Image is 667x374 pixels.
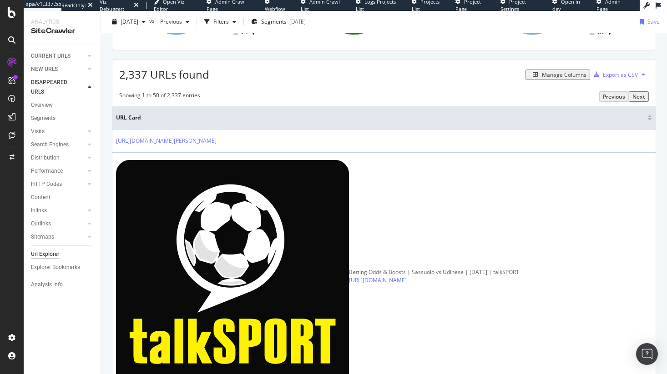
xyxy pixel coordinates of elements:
div: Export as CSV [603,71,638,79]
a: [URL][DOMAIN_NAME][PERSON_NAME] [116,137,217,145]
div: Inlinks [31,206,47,215]
div: HTTP Codes [31,180,62,189]
a: Search Engines [31,140,85,150]
div: Betting Odds & Boosts | Sassuolo vs Udinese | [DATE] | talkSPORT [349,268,519,276]
div: Distribution [31,153,60,163]
div: Overview [31,100,53,110]
div: Sitemaps [31,232,54,242]
div: Segments [31,114,56,123]
button: Previous [599,91,629,102]
div: [DATE] [289,18,306,25]
div: Analytics [31,18,93,26]
div: Next [632,93,645,100]
text: 1/2 [597,29,605,35]
a: Outlinks [31,219,85,229]
div: Filters [213,18,229,25]
div: Open Intercom Messenger [636,343,658,365]
span: Webflow [265,5,285,12]
span: Segments [261,18,287,25]
div: DISAPPEARED URLS [31,78,77,97]
a: [URL][DOMAIN_NAME] [349,276,407,284]
button: Save [636,15,660,29]
a: Inlinks [31,206,85,215]
button: Manage Columns [526,70,590,80]
div: Url Explorer [31,249,59,259]
div: CURRENT URLS [31,51,71,61]
a: HTTP Codes [31,180,85,189]
div: Analysis Info [31,280,63,289]
a: NEW URLS [31,65,85,74]
div: Previous [603,93,625,100]
a: Sitemaps [31,232,85,242]
a: Overview [31,100,94,110]
a: Explorer Bookmarks [31,263,94,272]
text: 1/2 [241,29,248,35]
a: Distribution [31,153,85,163]
div: Search Engines [31,140,69,150]
a: Segments [31,114,94,123]
div: Visits [31,127,45,136]
div: Manage Columns [542,71,586,79]
a: Performance [31,166,85,176]
a: Url Explorer [31,249,94,259]
button: [DATE] [108,15,149,29]
button: Export as CSV [590,67,638,82]
span: vs [149,17,157,25]
div: ReadOnly: [61,2,86,9]
button: Previous [157,15,193,29]
button: Next [629,91,649,102]
a: DISAPPEARED URLS [31,78,85,97]
a: CURRENT URLS [31,51,85,61]
div: Outlinks [31,219,51,229]
button: Filters [201,15,240,29]
a: Visits [31,127,85,136]
span: 2,337 URLs found [119,67,209,82]
div: Save [647,18,660,25]
div: SiteCrawler [31,26,93,36]
a: Analysis Info [31,280,94,289]
div: Explorer Bookmarks [31,263,80,272]
a: Content [31,193,94,202]
span: Previous [157,18,182,25]
div: Performance [31,166,63,176]
span: URL Card [116,114,645,122]
span: 2025 Sep. 28th [121,18,138,25]
div: NEW URLS [31,65,58,74]
button: Segments[DATE] [248,15,309,29]
div: Content [31,193,51,202]
div: Showing 1 to 50 of 2,337 entries [119,91,200,102]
